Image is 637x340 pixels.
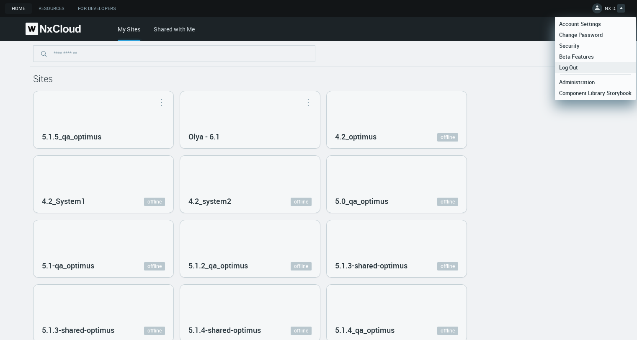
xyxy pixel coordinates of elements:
[188,131,220,142] nx-search-highlight: Olya - 6.1
[437,198,458,206] a: offline
[555,51,636,62] a: Beta Features
[555,18,636,29] a: Account Settings
[188,325,261,335] nx-search-highlight: 5.1.4-shared-optimus
[144,262,165,270] a: offline
[154,25,195,33] a: Shared with Me
[555,53,598,60] span: Beta Features
[335,196,388,206] nx-search-highlight: 5.0_qa_optimus
[437,327,458,335] a: offline
[437,262,458,270] a: offline
[188,260,248,270] nx-search-highlight: 5.1.2_qa_optimus
[5,3,32,14] a: Home
[335,131,377,142] nx-search-highlight: 4.2_optimus
[555,78,599,86] span: Administration
[291,327,312,335] a: offline
[335,325,395,335] nx-search-highlight: 5.1.4_qa_optimus
[144,198,165,206] a: offline
[437,133,458,142] a: offline
[71,3,123,14] a: For Developers
[42,196,85,206] nx-search-highlight: 4.2_System1
[555,42,584,49] span: Security
[555,77,636,88] a: Administration
[291,198,312,206] a: offline
[555,29,636,40] a: Change Password
[555,89,636,97] span: Component Library Storybook
[188,196,231,206] nx-search-highlight: 4.2_system2
[291,262,312,270] a: offline
[42,260,94,270] nx-search-highlight: 5.1-qa_optimus
[42,325,114,335] nx-search-highlight: 5.1.3-shared-optimus
[144,327,165,335] a: offline
[118,25,140,41] div: My Sites
[26,23,81,35] img: Nx Cloud logo
[555,40,636,51] a: Security
[42,131,101,142] nx-search-highlight: 5.1.5_qa_optimus
[605,5,616,15] span: NX D.
[555,31,607,39] span: Change Password
[555,20,605,28] span: Account Settings
[32,3,71,14] a: Resources
[555,88,636,98] a: Component Library Storybook
[555,64,582,71] span: Log Out
[335,260,407,270] nx-search-highlight: 5.1.3-shared-optimus
[33,72,53,85] span: Sites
